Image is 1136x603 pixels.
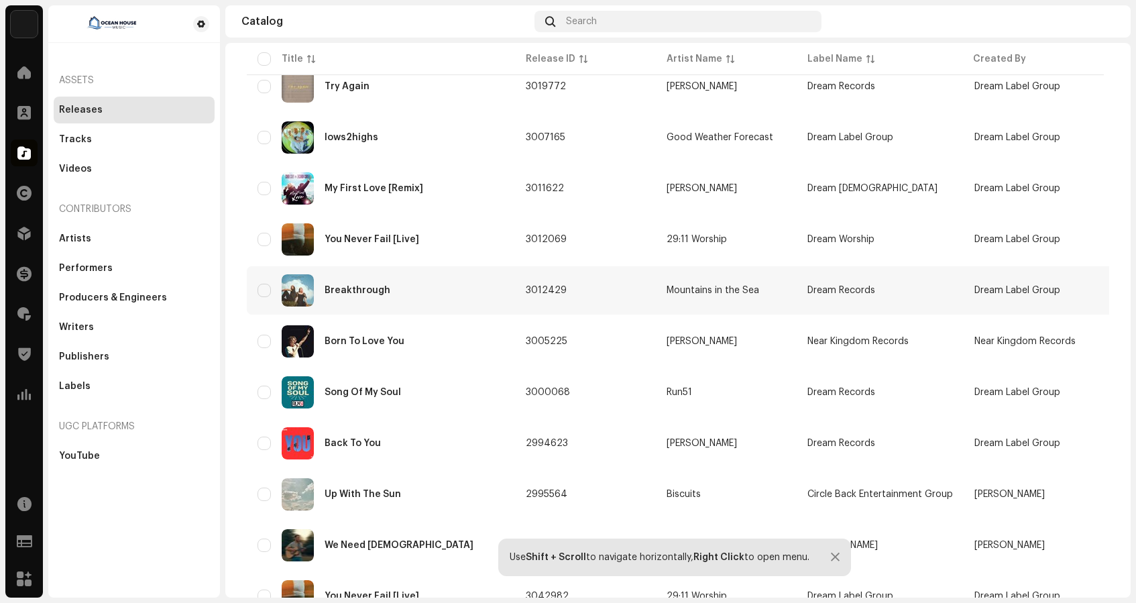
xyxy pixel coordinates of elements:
div: My First Love [Remix] [325,184,423,193]
span: Near Kingdom Records [974,337,1076,346]
div: [PERSON_NAME] [667,82,737,91]
span: Dream Label Group [974,82,1060,91]
re-a-nav-header: Contributors [54,193,215,225]
span: Dream Worship [807,235,874,244]
span: 3005225 [526,337,567,346]
div: Use to navigate horizontally, to open menu. [510,552,809,563]
div: Good Weather Forecast [667,133,773,142]
div: Catalog [241,16,529,27]
div: Run51 [667,388,692,397]
div: Label Name [807,52,862,66]
div: Artist Name [667,52,722,66]
span: 3012429 [526,286,567,295]
span: Dream Label Group [807,592,893,601]
span: 3000068 [526,388,570,397]
img: 2e239174-519e-45cb-9236-a73bcfeb4c14 [282,325,314,358]
span: 3011622 [526,184,564,193]
span: Roxanne Grace [667,82,786,91]
img: da0bb129-2ddf-4244-8238-3eb20592b6ab [282,274,314,307]
span: 3007165 [526,133,565,142]
div: Biscuits [667,490,701,499]
re-m-nav-item: Publishers [54,343,215,370]
span: Dream Label Group [974,592,1060,601]
div: Performers [59,263,113,274]
div: Breakthrough [325,286,390,295]
re-a-nav-header: Assets [54,64,215,97]
span: 29:11 Worship [667,592,786,601]
span: Dream Label Group [974,439,1060,448]
re-m-nav-item: Tracks [54,126,215,153]
re-m-nav-item: Writers [54,314,215,341]
div: Title [282,52,303,66]
img: d522f494-b8e4-477e-8e81-ed5bc734172d [282,376,314,408]
div: Up With The Sun [325,490,401,499]
img: 887059f4-5702-4919-b727-2cffe1eac67b [1093,11,1115,32]
div: Try Again [325,82,370,91]
div: Song Of My Soul [325,388,401,397]
img: 74b1cbab-e45a-48be-a4e1-8829503af274 [282,121,314,154]
re-m-nav-item: Producers & Engineers [54,284,215,311]
span: Dream Label Group [974,133,1060,142]
span: Mountains in the Sea [667,286,786,295]
span: 3012069 [526,235,567,244]
strong: Shift + Scroll [526,553,586,562]
div: Artists [59,233,91,244]
span: Chad Cory [667,184,786,193]
span: Dream Label Group [974,388,1060,397]
span: 3042982 [526,592,569,601]
div: [PERSON_NAME] [667,184,737,193]
div: Releases [59,105,103,115]
div: YouTube [59,451,100,461]
span: John Long [974,541,1045,550]
span: Dream Label Group [974,286,1060,295]
div: 29:11 Worship [667,235,727,244]
span: Dream Records [807,388,875,397]
span: Biscuits [667,490,786,499]
span: Dream Records [807,439,875,448]
div: [PERSON_NAME] [667,439,737,448]
div: Born To Love You [325,337,404,346]
span: Run51 [667,388,786,397]
span: 2994623 [526,439,568,448]
span: Circle Back Entertainment Group [807,490,953,499]
div: UGC Platforms [54,410,215,443]
div: Writers [59,322,94,333]
re-m-nav-item: Performers [54,255,215,282]
div: You Never Fail [Live] [325,592,419,601]
span: Dream Label Group [974,235,1060,244]
strong: Right Click [693,553,744,562]
div: lows2highs [325,133,378,142]
div: Mountains in the Sea [667,286,759,295]
img: 88b66042-695c-4bda-bcbb-f7ca3eab62cd [282,529,314,561]
img: 15226c0f-7a8e-4500-bec1-6ea12ce720f9 [282,478,314,510]
img: 1700079e-4ef0-4080-9f73-176accfd31fe [59,16,172,32]
img: 1e769324-ceeb-47cf-bc64-fcaca9237206 [282,427,314,459]
span: Good Weather Forecast [667,133,786,142]
div: We Need Jesus [325,541,473,550]
img: ba8ebd69-4295-4255-a456-837fa49e70b0 [11,11,38,38]
span: DAMIAN [667,439,786,448]
img: bf80dd37-7ad8-4ff8-86b0-3438b104e004 [282,70,314,103]
div: Producers & Engineers [59,292,167,303]
div: Back To You [325,439,381,448]
div: [PERSON_NAME] [667,337,737,346]
span: Dream Label Group [807,133,893,142]
div: Tracks [59,134,92,145]
span: Near Kingdom Records [807,337,909,346]
div: Videos [59,164,92,174]
span: Search [566,16,597,27]
re-m-nav-item: YouTube [54,443,215,470]
div: 29:11 Worship [667,592,727,601]
re-m-nav-item: Videos [54,156,215,182]
span: Dream Records [807,286,875,295]
span: Alex Zimmerman [974,490,1045,499]
re-m-nav-item: Artists [54,225,215,252]
re-m-nav-item: Labels [54,373,215,400]
span: Dream Label Group [974,184,1060,193]
img: 7a6c276a-b39c-426d-a9b8-c79aee131aae [282,223,314,256]
div: Publishers [59,351,109,362]
span: Dream Gospel [807,184,938,193]
div: You Never Fail [Live] [325,235,419,244]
